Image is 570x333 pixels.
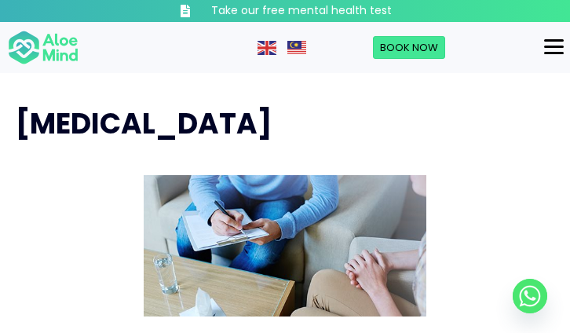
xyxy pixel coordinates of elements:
img: en [258,41,276,55]
span: [MEDICAL_DATA] [16,104,272,144]
img: ms [287,41,306,55]
a: English [258,39,278,55]
a: Book Now [373,36,445,60]
img: psychological assessment [144,175,426,317]
h3: Take our free mental health test [211,3,392,19]
a: Malay [287,39,308,55]
span: Book Now [380,40,438,55]
button: Menu [538,34,570,60]
a: Whatsapp [513,279,547,313]
a: Take our free mental health test [144,3,426,19]
img: Aloe mind Logo [8,30,79,66]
